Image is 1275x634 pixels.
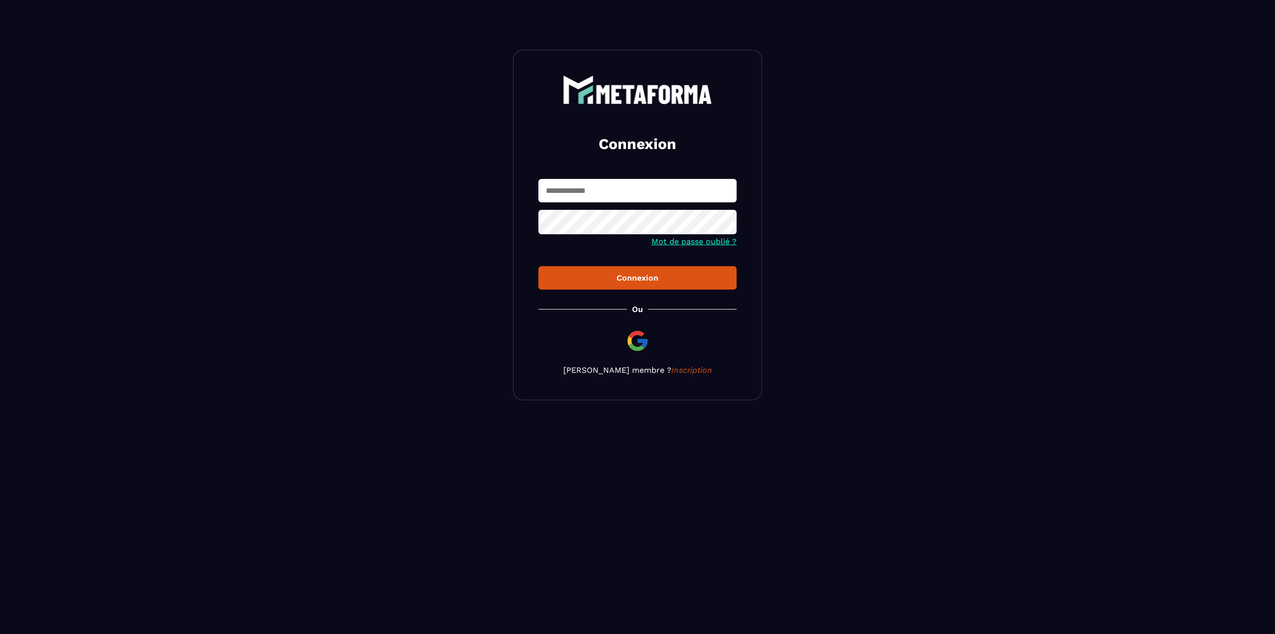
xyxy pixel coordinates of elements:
a: Mot de passe oublié ? [651,237,737,246]
a: logo [538,75,737,104]
p: [PERSON_NAME] membre ? [538,365,737,375]
img: logo [563,75,712,104]
p: Ou [632,305,643,314]
h2: Connexion [550,134,725,154]
img: google [626,329,649,353]
a: Inscription [671,365,712,375]
div: Connexion [546,273,729,283]
button: Connexion [538,266,737,290]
